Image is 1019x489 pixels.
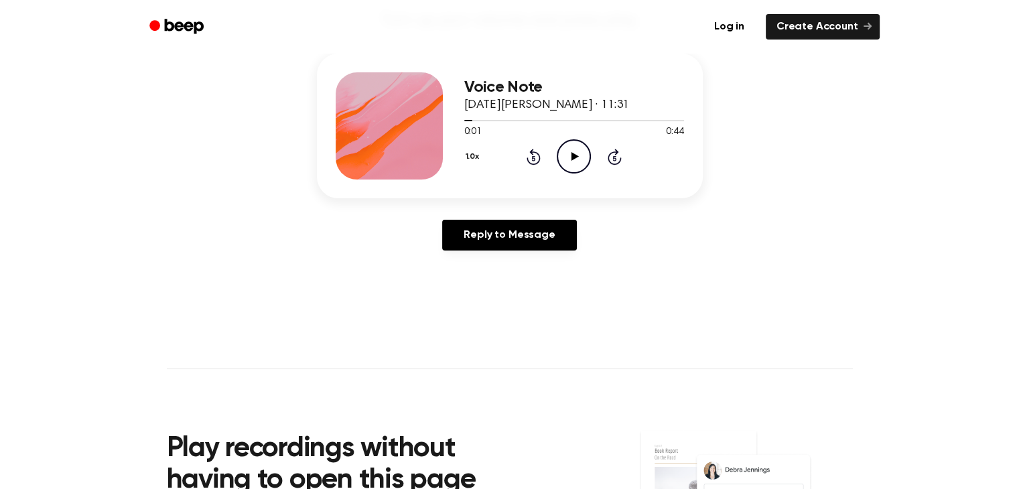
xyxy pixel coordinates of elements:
span: [DATE][PERSON_NAME] · 11:31 [464,99,630,111]
a: Reply to Message [442,220,576,251]
a: Create Account [766,14,880,40]
a: Beep [140,14,216,40]
h3: Voice Note [464,78,684,96]
span: 0:44 [666,125,683,139]
a: Log in [701,11,758,42]
span: 0:01 [464,125,482,139]
button: 1.0x [464,145,484,168]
